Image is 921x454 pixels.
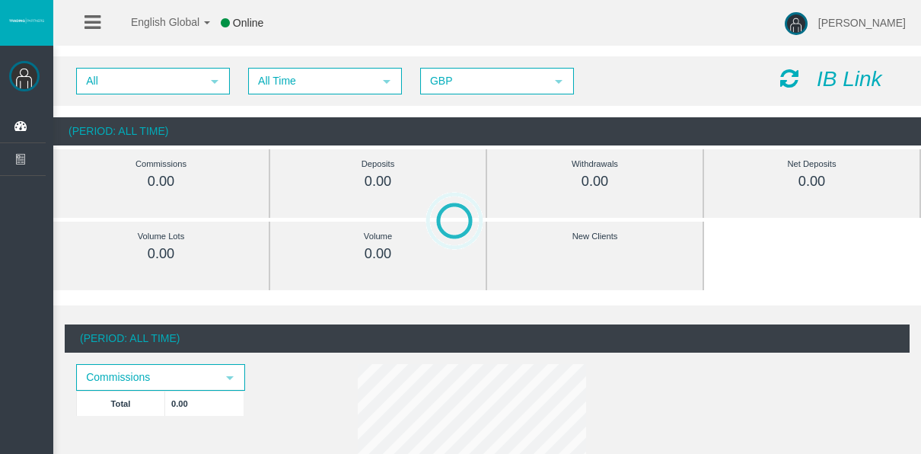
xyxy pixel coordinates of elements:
[304,155,451,173] div: Deposits
[521,173,668,190] div: 0.00
[521,155,668,173] div: Withdrawals
[422,69,545,93] span: GBP
[77,391,165,416] td: Total
[250,69,373,93] span: All Time
[53,117,921,145] div: (Period: All Time)
[8,18,46,24] img: logo.svg
[88,173,234,190] div: 0.00
[817,67,882,91] i: IB Link
[88,228,234,245] div: Volume Lots
[553,75,565,88] span: select
[165,391,244,416] td: 0.00
[381,75,393,88] span: select
[738,173,885,190] div: 0.00
[88,155,234,173] div: Commissions
[738,155,885,173] div: Net Deposits
[78,69,201,93] span: All
[224,372,236,384] span: select
[233,17,263,29] span: Online
[78,366,216,389] span: Commissions
[818,17,906,29] span: [PERSON_NAME]
[304,173,451,190] div: 0.00
[304,245,451,263] div: 0.00
[304,228,451,245] div: Volume
[780,68,798,89] i: Reload Dashboard
[785,12,808,35] img: user-image
[111,16,199,28] span: English Global
[209,75,221,88] span: select
[65,325,910,353] div: (Period: All Time)
[88,245,234,263] div: 0.00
